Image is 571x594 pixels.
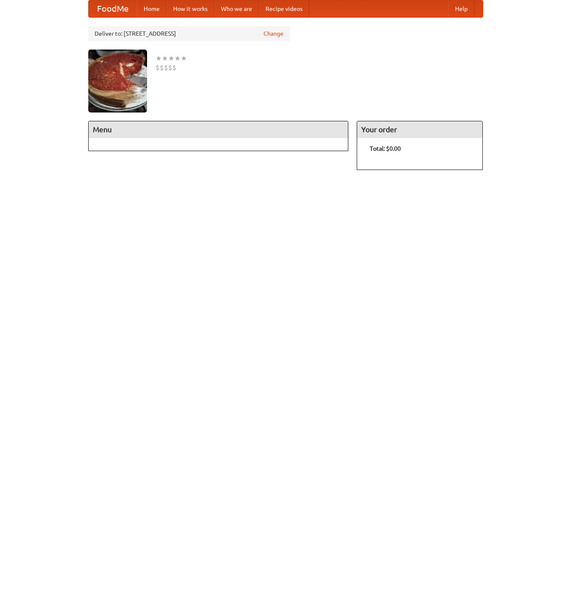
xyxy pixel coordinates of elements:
img: angular.jpg [88,50,147,113]
div: Deliver to: [STREET_ADDRESS] [88,26,290,41]
li: $ [160,63,164,72]
a: FoodMe [89,0,137,17]
a: Recipe videos [259,0,309,17]
a: Change [263,29,284,38]
h4: Menu [89,121,348,138]
li: $ [155,63,160,72]
li: $ [168,63,172,72]
li: ★ [162,54,168,63]
li: ★ [174,54,181,63]
a: Who we are [214,0,259,17]
h4: Your order [357,121,482,138]
li: $ [164,63,168,72]
li: ★ [168,54,174,63]
li: ★ [181,54,187,63]
a: Home [137,0,166,17]
a: Help [448,0,474,17]
li: $ [172,63,176,72]
b: Total: $0.00 [370,145,401,152]
li: ★ [155,54,162,63]
a: How it works [166,0,214,17]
